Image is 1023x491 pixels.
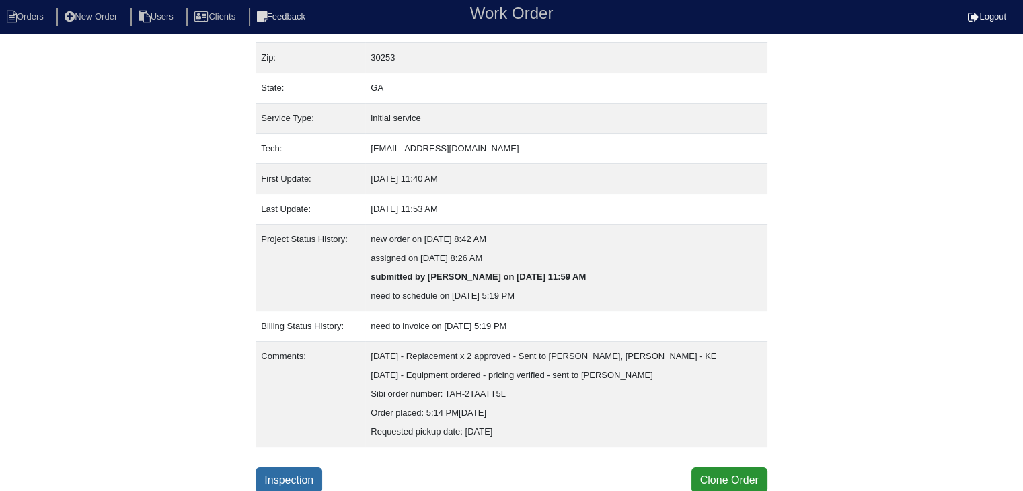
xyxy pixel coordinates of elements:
td: [DATE] 11:53 AM [365,194,767,225]
li: Feedback [249,8,316,26]
td: Zip: [256,43,365,73]
a: Logout [968,11,1006,22]
li: New Order [56,8,128,26]
a: New Order [56,11,128,22]
td: [EMAIL_ADDRESS][DOMAIN_NAME] [365,134,767,164]
td: Service Type: [256,104,365,134]
div: assigned on [DATE] 8:26 AM [371,249,762,268]
td: Billing Status History: [256,311,365,342]
div: submitted by [PERSON_NAME] on [DATE] 11:59 AM [371,268,762,287]
td: GA [365,73,767,104]
div: need to invoice on [DATE] 5:19 PM [371,317,762,336]
td: Tech: [256,134,365,164]
div: need to schedule on [DATE] 5:19 PM [371,287,762,305]
td: State: [256,73,365,104]
a: Clients [186,11,246,22]
td: [DATE] - Replacement x 2 approved - Sent to [PERSON_NAME], [PERSON_NAME] - KE [DATE] - Equipment ... [365,342,767,447]
li: Clients [186,8,246,26]
li: Users [130,8,184,26]
a: Users [130,11,184,22]
td: Project Status History: [256,225,365,311]
td: First Update: [256,164,365,194]
td: 30253 [365,43,767,73]
div: new order on [DATE] 8:42 AM [371,230,762,249]
td: initial service [365,104,767,134]
td: Last Update: [256,194,365,225]
td: Comments: [256,342,365,447]
td: [DATE] 11:40 AM [365,164,767,194]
